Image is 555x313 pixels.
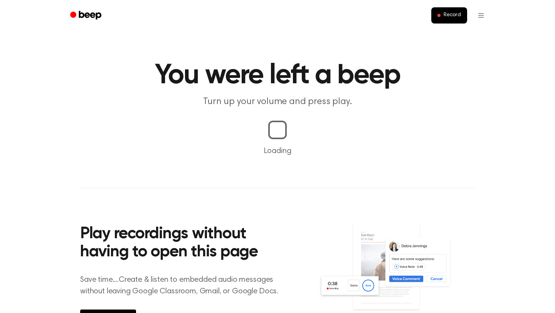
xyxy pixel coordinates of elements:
a: Beep [65,8,108,23]
p: Loading [9,145,546,157]
p: Turn up your volume and press play. [129,96,425,108]
h1: You were left a beep [80,62,475,89]
span: Record [444,12,461,19]
button: Record [431,7,467,24]
button: Open menu [472,6,490,25]
h2: Play recordings without having to open this page [80,225,288,262]
p: Save time....Create & listen to embedded audio messages without leaving Google Classroom, Gmail, ... [80,274,288,297]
